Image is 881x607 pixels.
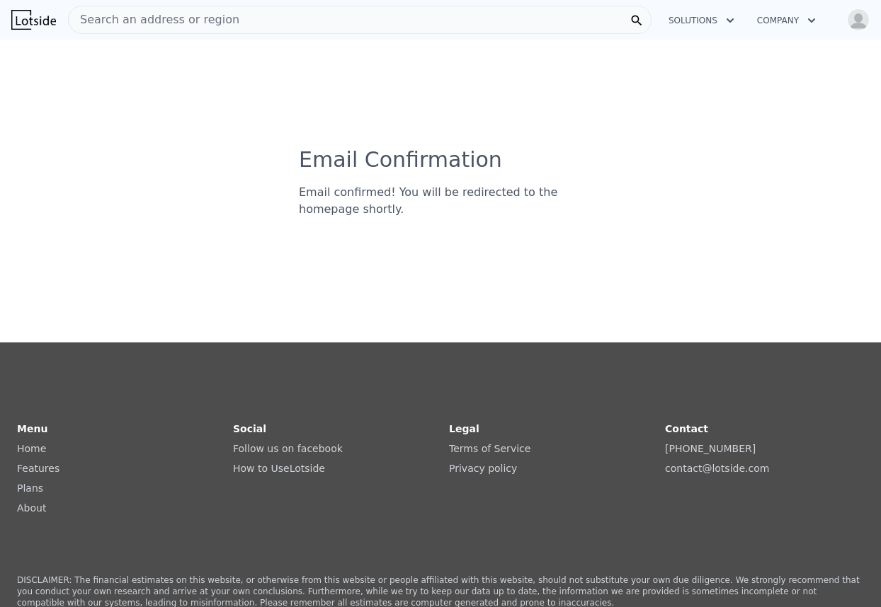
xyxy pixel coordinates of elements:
[746,8,827,33] button: Company
[17,482,43,494] a: Plans
[69,11,239,28] span: Search an address or region
[17,463,59,474] a: Features
[17,443,46,454] a: Home
[17,423,47,434] strong: Menu
[299,147,582,173] h3: Email Confirmation
[233,423,266,434] strong: Social
[665,443,756,454] a: [PHONE_NUMBER]
[17,502,46,514] a: About
[665,463,769,474] a: contact@lotside.com
[449,423,479,434] strong: Legal
[665,423,708,434] strong: Contact
[299,184,582,218] div: Email confirmed! You will be redirected to the homepage shortly.
[847,8,870,31] img: avatar
[449,463,517,474] a: Privacy policy
[11,10,56,30] img: Lotside
[233,463,325,474] a: How to UseLotside
[233,443,343,454] a: Follow us on facebook
[657,8,746,33] button: Solutions
[449,443,530,454] a: Terms of Service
